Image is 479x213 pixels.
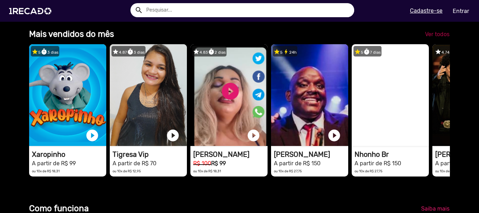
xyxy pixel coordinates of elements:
[32,169,60,173] small: ou 10x de R$ 18,31
[29,44,106,146] video: 1RECADO vídeos dedicados para fãs e empresas
[352,44,429,146] video: 1RECADO vídeos dedicados para fãs e empresas
[355,150,429,159] h1: Nhonho Br
[32,160,76,167] small: A partir de R$ 99
[85,128,99,142] a: play_circle_filled
[274,150,348,159] h1: [PERSON_NAME]
[113,169,141,173] small: ou 10x de R$ 12,95
[141,3,354,17] input: Pesquisar...
[247,128,261,142] a: play_circle_filled
[435,169,463,173] small: ou 10x de R$ 27,75
[271,44,348,146] video: 1RECADO vídeos dedicados para fãs e empresas
[166,128,180,142] a: play_circle_filled
[274,160,321,167] small: A partir de R$ 150
[355,160,401,167] small: A partir de R$ 150
[113,150,187,159] h1: Tigresa Vip
[421,205,450,212] span: Saiba mais
[327,128,341,142] a: play_circle_filled
[110,44,187,146] video: 1RECADO vídeos dedicados para fãs e empresas
[132,4,144,16] button: Example home icon
[448,5,474,17] a: Entrar
[135,6,143,14] mat-icon: Example home icon
[274,169,302,173] small: ou 10x de R$ 27,75
[193,160,211,167] small: R$ 100
[193,150,268,159] h1: [PERSON_NAME]
[425,31,450,38] span: Ver todos
[355,169,383,173] small: ou 10x de R$ 27,75
[193,169,221,173] small: ou 10x de R$ 18,31
[113,160,156,167] small: A partir de R$ 70
[32,150,106,159] h1: Xaropinho
[29,29,114,39] b: Mais vendidos do mês
[211,160,226,167] b: R$ 99
[410,7,443,14] u: Cadastre-se
[408,128,422,142] a: play_circle_filled
[190,44,268,146] video: 1RECADO vídeos dedicados para fãs e empresas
